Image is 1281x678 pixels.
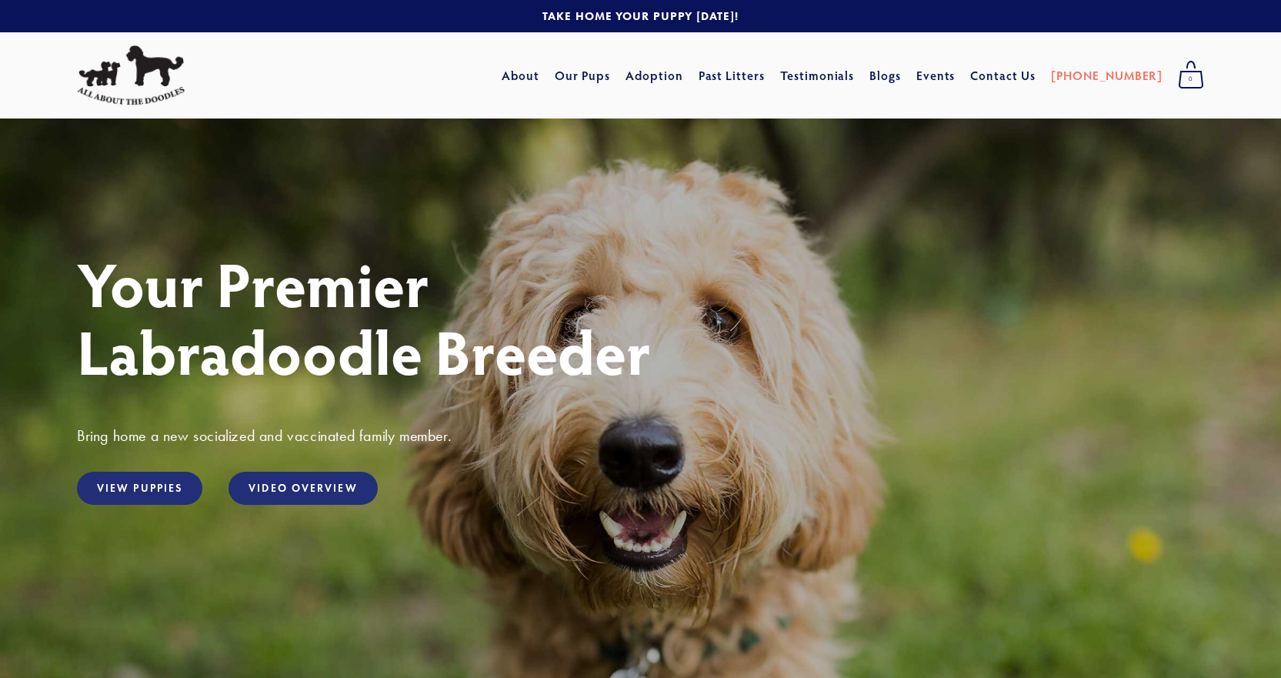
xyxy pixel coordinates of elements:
a: Blogs [869,62,901,89]
h1: Your Premier Labradoodle Breeder [77,249,1204,385]
a: Adoption [625,62,683,89]
a: 0 items in cart [1170,56,1212,95]
img: All About The Doodles [77,45,185,105]
h3: Bring home a new socialized and vaccinated family member. [77,426,1204,446]
a: Contact Us [970,62,1036,89]
a: View Puppies [77,472,202,505]
a: Video Overview [229,472,377,505]
a: About [502,62,539,89]
a: Events [916,62,956,89]
a: Past Litters [699,67,766,83]
a: Our Pups [555,62,611,89]
a: Testimonials [780,62,855,89]
a: [PHONE_NUMBER] [1051,62,1163,89]
span: 0 [1178,69,1204,89]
